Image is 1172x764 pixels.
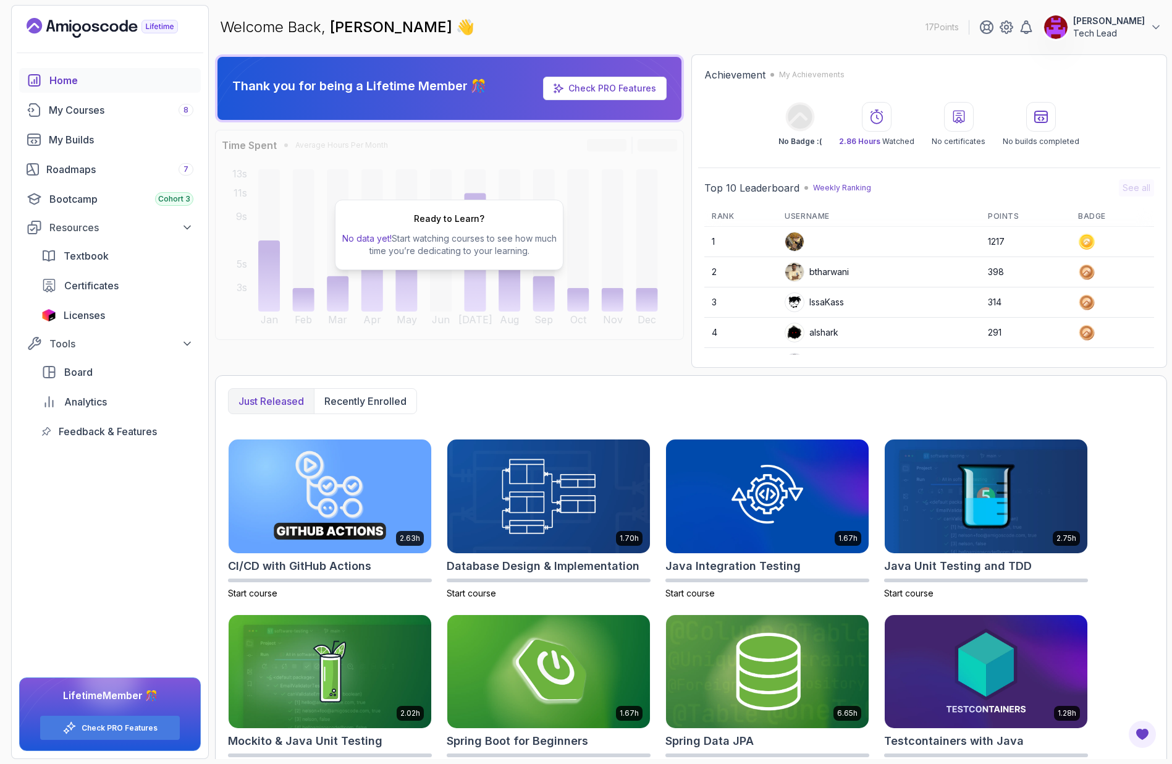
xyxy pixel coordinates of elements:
[1073,15,1145,27] p: [PERSON_NAME]
[46,162,193,177] div: Roadmaps
[19,127,201,152] a: builds
[1128,719,1157,749] button: Open Feedback Button
[885,439,1087,553] img: Java Unit Testing and TDD card
[64,365,93,380] span: Board
[228,439,432,600] a: CI/CD with GitHub Actions card2.63hCI/CD with GitHub ActionsStart course
[314,389,416,414] button: Recently enrolled
[839,137,880,146] span: 2.86 Hours
[456,17,474,37] span: 👋
[1044,15,1068,39] img: user profile image
[1071,206,1154,227] th: Badge
[64,278,119,293] span: Certificates
[980,227,1071,257] td: 1217
[620,708,639,718] p: 1.67h
[49,132,193,147] div: My Builds
[342,233,392,244] span: No data yet!
[665,558,801,575] h2: Java Integration Testing
[785,292,844,312] div: IssaKass
[704,180,799,195] h2: Top 10 Leaderboard
[158,194,190,204] span: Cohort 3
[785,262,849,282] div: btharwani
[813,183,871,193] p: Weekly Ranking
[980,206,1071,227] th: Points
[183,105,188,115] span: 8
[839,137,914,146] p: Watched
[704,206,777,227] th: Rank
[785,323,838,342] div: alshark
[400,533,420,543] p: 2.63h
[64,308,105,323] span: Licenses
[980,287,1071,318] td: 314
[704,67,765,82] h2: Achievement
[19,187,201,211] a: bootcamp
[49,336,193,351] div: Tools
[19,333,201,355] button: Tools
[704,287,777,318] td: 3
[220,17,474,37] p: Welcome Back,
[447,558,639,575] h2: Database Design & Implementation
[414,213,484,225] h2: Ready to Learn?
[885,615,1087,729] img: Testcontainers with Java card
[778,137,822,146] p: No Badge :(
[229,615,431,729] img: Mockito & Java Unit Testing card
[59,424,157,439] span: Feedback & Features
[229,439,431,553] img: CI/CD with GitHub Actions card
[1056,533,1076,543] p: 2.75h
[785,232,804,251] img: user profile image
[34,303,201,328] a: licenses
[925,21,959,33] p: 17 Points
[838,533,858,543] p: 1.67h
[665,588,715,598] span: Start course
[785,354,804,372] img: default monster avatar
[19,216,201,239] button: Resources
[49,103,193,117] div: My Courses
[34,273,201,298] a: certificates
[666,439,869,553] img: Java Integration Testing card
[447,439,651,600] a: Database Design & Implementation card1.70hDatabase Design & ImplementationStart course
[620,533,639,543] p: 1.70h
[447,732,588,750] h2: Spring Boot for Beginners
[400,708,420,718] p: 2.02h
[447,615,650,729] img: Spring Boot for Beginners card
[330,18,456,36] span: [PERSON_NAME]
[980,348,1071,378] td: 232
[785,353,837,373] div: jvxdev
[19,98,201,122] a: courses
[228,732,382,750] h2: Mockito & Java Unit Testing
[779,70,845,80] p: My Achievements
[1043,15,1162,40] button: user profile image[PERSON_NAME]Tech Lead
[704,318,777,348] td: 4
[884,558,1032,575] h2: Java Unit Testing and TDD
[324,394,407,409] p: Recently enrolled
[932,137,985,146] p: No certificates
[64,248,109,263] span: Textbook
[232,77,486,95] p: Thank you for being a Lifetime Member 🎊
[884,732,1024,750] h2: Testcontainers with Java
[40,715,180,741] button: Check PRO Features
[884,439,1088,600] a: Java Unit Testing and TDD card2.75hJava Unit Testing and TDDStart course
[183,164,188,174] span: 7
[785,263,804,281] img: user profile image
[1003,137,1079,146] p: No builds completed
[34,360,201,384] a: board
[980,318,1071,348] td: 291
[704,257,777,287] td: 2
[49,220,193,235] div: Resources
[41,309,56,321] img: jetbrains icon
[27,18,206,38] a: Landing page
[228,588,277,598] span: Start course
[1058,708,1076,718] p: 1.28h
[340,232,558,257] p: Start watching courses to see how much time you’re dedicating to your learning.
[568,83,656,93] a: Check PRO Features
[447,588,496,598] span: Start course
[884,588,934,598] span: Start course
[704,348,777,378] td: 5
[82,723,158,733] a: Check PRO Features
[34,419,201,444] a: feedback
[34,244,201,268] a: textbook
[543,77,667,100] a: Check PRO Features
[49,192,193,206] div: Bootcamp
[980,257,1071,287] td: 398
[238,394,304,409] p: Just released
[1073,27,1145,40] p: Tech Lead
